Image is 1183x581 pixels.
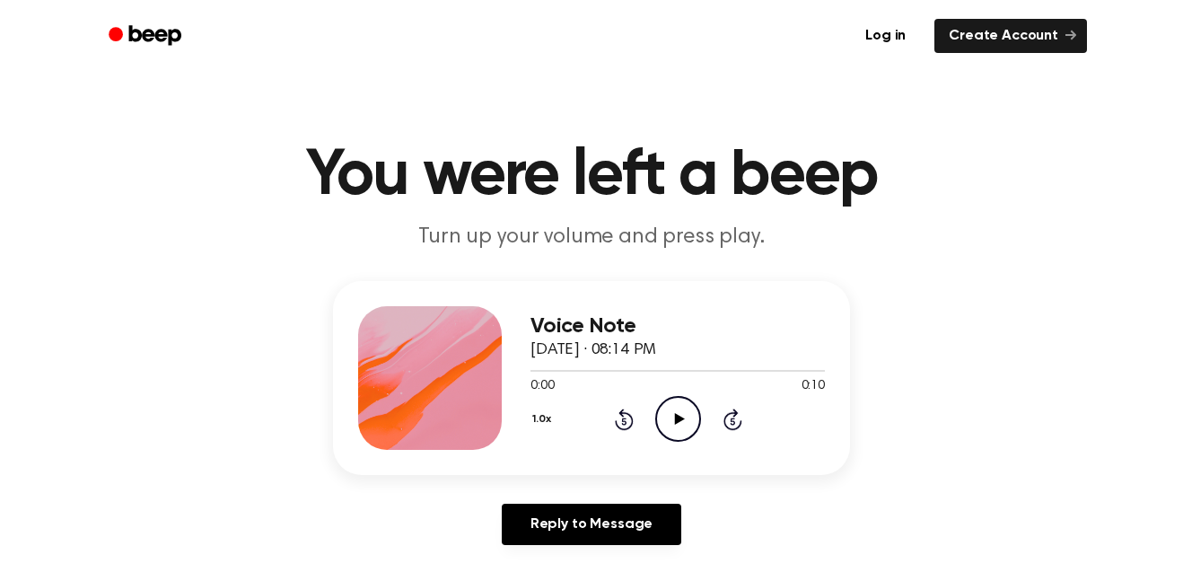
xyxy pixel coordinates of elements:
span: 0:10 [802,377,825,396]
h1: You were left a beep [132,144,1051,208]
a: Reply to Message [502,504,681,545]
span: 0:00 [530,377,554,396]
a: Beep [96,19,197,54]
span: [DATE] · 08:14 PM [530,342,656,358]
a: Create Account [934,19,1087,53]
button: 1.0x [530,404,557,435]
p: Turn up your volume and press play. [247,223,936,252]
h3: Voice Note [530,314,825,339]
a: Log in [847,15,924,57]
